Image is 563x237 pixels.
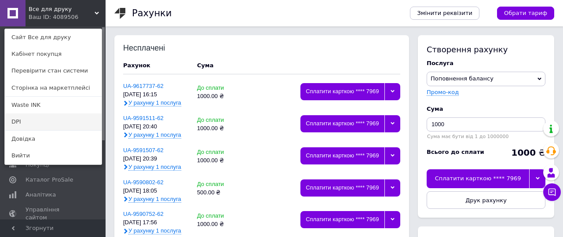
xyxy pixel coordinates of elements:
[128,227,181,234] span: У рахунку 1 послуга
[5,29,102,46] a: Сайт Все для друку
[5,46,102,62] a: Кабінет покупця
[26,161,49,169] span: Покупці
[128,99,181,106] span: У рахунку 1 послуга
[197,181,241,188] div: До сплати
[427,89,459,95] label: Промо-код
[26,206,81,222] span: Управління сайтом
[197,62,213,69] div: Cума
[123,44,181,53] div: Несплачені
[123,179,164,186] a: UA-9590802-62
[197,125,241,132] div: 1000.00 ₴
[197,157,241,164] div: 1000.00 ₴
[123,188,188,194] div: [DATE] 18:05
[5,62,102,79] a: Перевірити стан системи
[431,75,494,82] span: Поповнення балансу
[123,147,164,153] a: UA-9591507-62
[427,117,545,131] input: Введіть суму
[543,183,561,201] button: Чат з покупцем
[427,105,545,113] div: Cума
[504,9,547,17] span: Обрати тариф
[300,179,384,197] div: Сплатити карткою **** 7969
[128,164,181,171] span: У рахунку 1 послуга
[5,80,102,96] a: Сторінка на маркетплейсі
[427,134,545,139] div: Сума має бути від 1 до 1000000
[123,219,188,226] div: [DATE] 17:56
[427,148,484,156] div: Всього до сплати
[197,190,241,196] div: 500.00 ₴
[26,191,56,199] span: Аналітика
[197,85,241,91] div: До сплати
[427,191,545,209] button: Друк рахунку
[29,5,95,13] span: Все для друку
[197,149,241,156] div: До сплати
[511,147,536,158] b: 1000
[465,197,507,204] span: Друк рахунку
[123,62,188,69] div: Рахунок
[427,169,529,188] div: Сплатити карткою **** 7969
[427,44,545,55] div: Створення рахунку
[197,221,241,228] div: 1000.00 ₴
[5,97,102,113] a: Waste INK
[5,113,102,130] a: DPI
[123,124,188,130] div: [DATE] 20:40
[26,176,73,184] span: Каталог ProSale
[197,213,241,219] div: До сплати
[410,7,479,20] a: Змінити реквізити
[300,115,384,132] div: Сплатити карткою **** 7969
[29,13,66,21] div: Ваш ID: 4089506
[123,91,188,98] div: [DATE] 16:15
[123,156,188,162] div: [DATE] 20:39
[427,59,545,67] div: Послуга
[5,147,102,164] a: Вийти
[497,7,554,20] a: Обрати тариф
[128,131,181,139] span: У рахунку 1 послуга
[300,147,384,164] div: Сплатити карткою **** 7969
[132,8,172,18] h1: Рахунки
[123,83,164,89] a: UA-9617737-62
[128,196,181,203] span: У рахунку 1 послуга
[417,9,472,17] span: Змінити реквізити
[300,211,384,228] div: Сплатити карткою **** 7969
[511,148,545,157] div: ₴
[300,83,384,100] div: Сплатити карткою **** 7969
[123,211,164,217] a: UA-9590752-62
[197,117,241,124] div: До сплати
[197,93,241,100] div: 1000.00 ₴
[123,115,164,121] a: UA-9591511-62
[5,131,102,147] a: Довідка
